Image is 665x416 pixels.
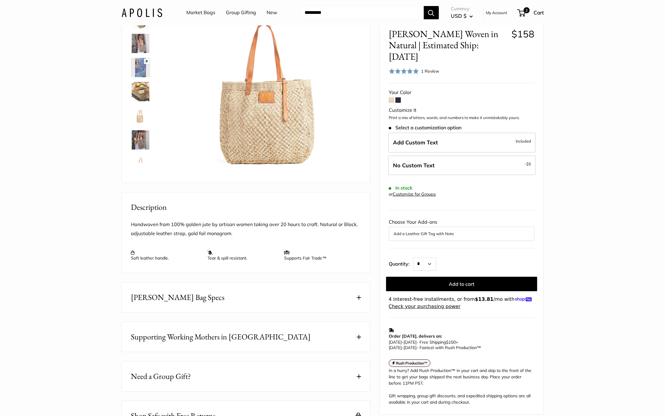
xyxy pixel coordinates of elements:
a: Mercado Woven in Natural | Estimated Ship: Oct. 19th [130,105,151,127]
span: [DATE] [389,345,402,350]
button: Add to cart [386,276,537,291]
p: Handwoven from 100% golden jute by artisan women taking over 20 hours to craft. Natural or Black,... [131,220,361,238]
span: 1 Review [421,68,439,74]
span: Select a customization option [389,125,461,131]
img: Mercado Woven in Natural | Estimated Ship: Oct. 19th [131,154,150,174]
span: Currency [451,5,473,13]
div: Choose Your Add-ons [389,218,534,241]
p: Print a mix of letters, words, and numbers to make it unmistakably yours. [389,115,534,121]
span: Supporting Working Mothers in [GEOGRAPHIC_DATA] [131,331,311,343]
button: USD $ [451,11,473,21]
button: Search [424,6,439,19]
h2: Description [131,201,361,213]
button: Add a Leather Gift Tag with Note [394,230,530,237]
a: Mercado Woven in Natural | Estimated Ship: Oct. 19th [130,153,151,175]
span: $5 [526,162,531,166]
label: Leave Blank [388,156,536,175]
img: Mercado Woven in Natural | Estimated Ship: Oct. 19th [131,34,150,53]
img: Mercado Woven in Natural | Estimated Ship: Oct. 19th [131,130,150,150]
button: Supporting Working Mothers in [GEOGRAPHIC_DATA] [122,322,370,352]
span: [PERSON_NAME] Woven in Natural | Estimated Ship: [DATE] [389,28,507,62]
div: or [389,190,436,198]
button: Need a Group Gift? [122,361,370,391]
label: Quantity: [389,255,413,270]
span: In stock [389,185,413,191]
span: $150 [446,339,456,345]
strong: Rush Production™ [396,361,428,365]
a: 2 Cart [518,8,544,17]
a: Mercado Woven in Natural | Estimated Ship: Oct. 19th [130,33,151,54]
span: Cart [534,9,544,16]
p: Supports Fair Trade™ [284,250,355,261]
a: New [267,8,277,17]
span: [PERSON_NAME] Bag Specs [131,292,224,303]
span: - Fastest with Rush Production™ [389,345,481,350]
span: Add Custom Text [393,139,438,146]
span: [DATE] [404,345,416,350]
input: Search... [300,6,424,19]
img: Mercado Woven in Natural | Estimated Ship: Oct. 19th [131,58,150,77]
img: Apolis [122,8,162,17]
label: Add Custom Text [388,133,536,153]
span: - [402,345,404,350]
span: USD $ [451,13,467,19]
img: Mercado Woven in Natural | Estimated Ship: Oct. 19th [131,106,150,125]
button: [PERSON_NAME] Bag Specs [122,282,370,312]
div: Your Color [389,88,534,97]
span: Included [516,137,531,145]
span: Need a Group Gift? [131,370,191,382]
a: Group Gifting [226,8,256,17]
a: Mercado Woven in Natural | Estimated Ship: Oct. 19th [130,57,151,78]
span: $158 [511,28,534,40]
strong: Order [DATE], delivers on: [389,333,442,339]
div: In a hurry? Add Rush Production™ in your cart and skip to the front of the line to get your bags ... [389,367,534,405]
p: Soft leather handle. [131,250,201,261]
span: 2 [523,7,529,13]
a: Market Bags [186,8,215,17]
p: - Free Shipping + [389,339,531,350]
p: Tear & spill resistant. [207,250,278,261]
span: - [402,339,404,345]
div: Customize It [389,106,534,115]
a: Mercado Woven in Natural | Estimated Ship: Oct. 19th [130,129,151,151]
span: - [524,160,531,168]
a: My Account [486,9,507,16]
img: Mercado Woven in Natural | Estimated Ship: Oct. 19th [131,82,150,101]
a: Mercado Woven in Natural | Estimated Ship: Oct. 19th [130,81,151,102]
span: No Custom Text [393,162,435,169]
span: [DATE] [404,339,416,345]
a: Customize for Groups [393,191,436,197]
span: [DATE] [389,339,402,345]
